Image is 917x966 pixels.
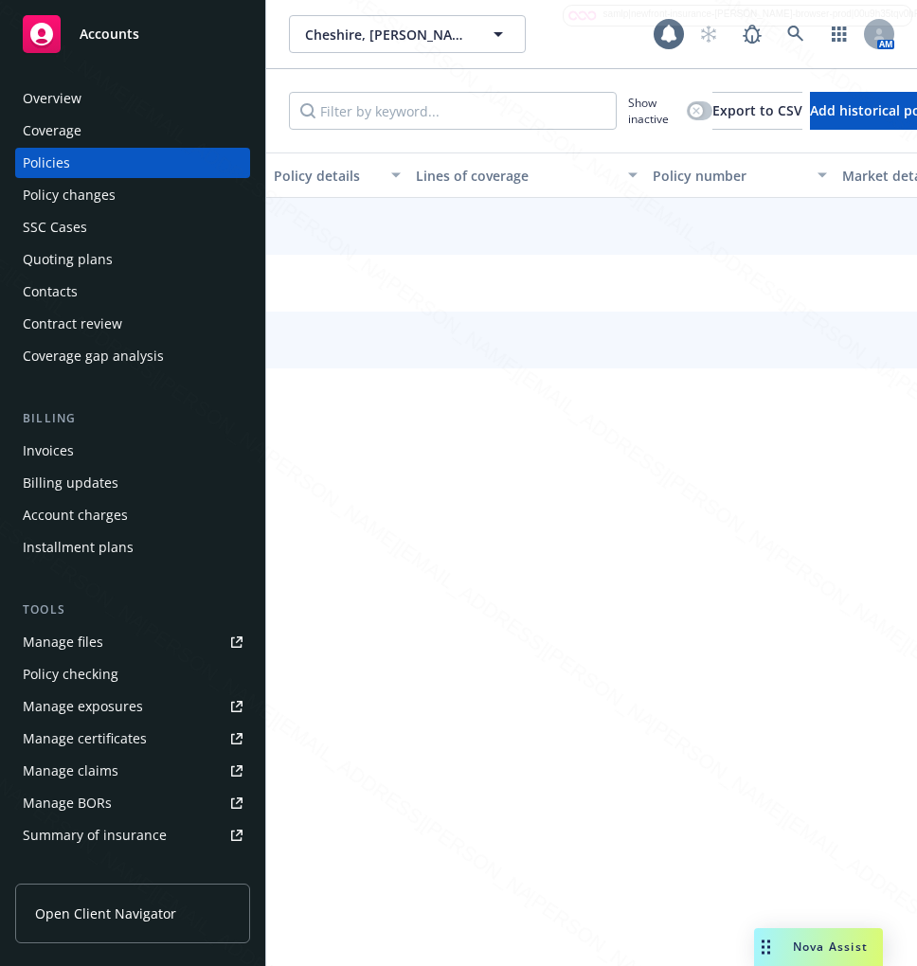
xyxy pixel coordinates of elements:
[712,92,802,130] button: Export to CSV
[23,627,103,657] div: Manage files
[23,180,116,210] div: Policy changes
[793,939,868,955] span: Nova Assist
[23,691,143,722] div: Manage exposures
[15,8,250,61] a: Accounts
[15,436,250,466] a: Invoices
[15,788,250,818] a: Manage BORs
[408,152,645,198] button: Lines of coverage
[628,95,679,127] span: Show inactive
[80,27,139,42] span: Accounts
[15,180,250,210] a: Policy changes
[23,532,134,563] div: Installment plans
[23,116,81,146] div: Coverage
[820,15,858,53] a: Switch app
[777,15,815,53] a: Search
[305,25,469,45] span: Cheshire, [PERSON_NAME] & [PERSON_NAME]
[289,92,617,130] input: Filter by keyword...
[15,341,250,371] a: Coverage gap analysis
[274,166,380,186] div: Policy details
[23,436,74,466] div: Invoices
[754,928,883,966] button: Nova Assist
[15,600,250,619] div: Tools
[23,659,118,689] div: Policy checking
[690,15,728,53] a: Start snowing
[23,724,147,754] div: Manage certificates
[15,468,250,498] a: Billing updates
[23,756,118,786] div: Manage claims
[23,277,78,307] div: Contacts
[15,756,250,786] a: Manage claims
[266,152,408,198] button: Policy details
[653,166,806,186] div: Policy number
[15,724,250,754] a: Manage certificates
[15,212,250,242] a: SSC Cases
[416,166,617,186] div: Lines of coverage
[23,341,164,371] div: Coverage gap analysis
[15,148,250,178] a: Policies
[23,212,87,242] div: SSC Cases
[23,83,81,114] div: Overview
[754,928,778,966] div: Drag to move
[15,83,250,114] a: Overview
[289,15,526,53] button: Cheshire, [PERSON_NAME] & [PERSON_NAME]
[15,691,250,722] a: Manage exposures
[645,152,835,198] button: Policy number
[15,659,250,689] a: Policy checking
[733,15,771,53] a: Report a Bug
[15,309,250,339] a: Contract review
[15,820,250,850] a: Summary of insurance
[35,903,176,923] span: Open Client Navigator
[23,820,167,850] div: Summary of insurance
[15,116,250,146] a: Coverage
[15,532,250,563] a: Installment plans
[23,468,118,498] div: Billing updates
[23,244,113,275] div: Quoting plans
[23,500,128,530] div: Account charges
[15,244,250,275] a: Quoting plans
[23,788,112,818] div: Manage BORs
[23,309,122,339] div: Contract review
[23,148,70,178] div: Policies
[15,409,250,428] div: Billing
[15,500,250,530] a: Account charges
[15,277,250,307] a: Contacts
[15,627,250,657] a: Manage files
[712,101,802,119] span: Export to CSV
